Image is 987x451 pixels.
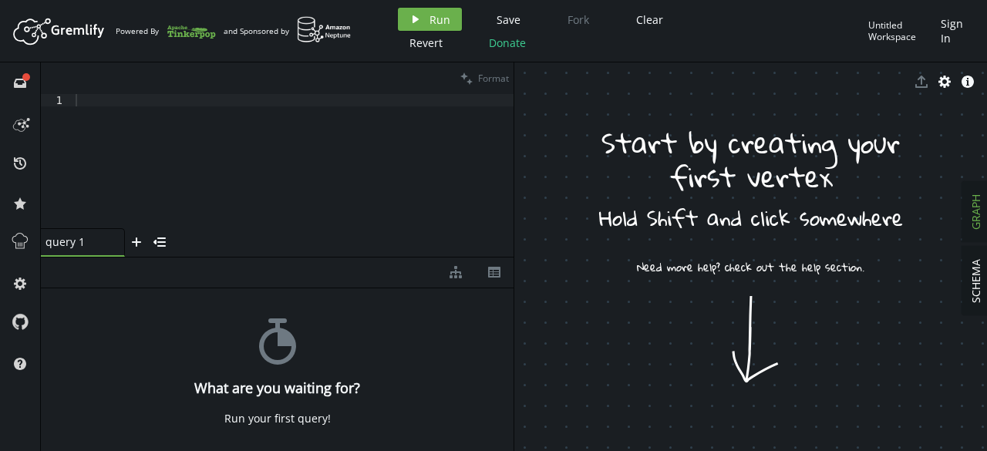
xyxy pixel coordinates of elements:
[116,18,216,45] div: Powered By
[477,31,537,54] button: Donate
[497,12,520,27] span: Save
[409,35,443,50] span: Revert
[456,62,514,94] button: Format
[224,412,331,426] div: Run your first query!
[625,8,675,31] button: Clear
[398,31,454,54] button: Revert
[968,194,983,230] span: GRAPH
[429,12,450,27] span: Run
[941,16,968,45] span: Sign In
[555,8,601,31] button: Fork
[933,8,975,54] button: Sign In
[478,72,509,85] span: Format
[489,35,526,50] span: Donate
[868,19,933,43] div: Untitled Workspace
[224,16,352,45] div: and Sponsored by
[45,235,107,249] span: query 1
[297,16,352,43] img: AWS Neptune
[398,8,462,31] button: Run
[968,259,983,303] span: SCHEMA
[41,94,72,106] div: 1
[568,12,589,27] span: Fork
[636,12,663,27] span: Clear
[485,8,532,31] button: Save
[194,380,360,396] h4: What are you waiting for?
